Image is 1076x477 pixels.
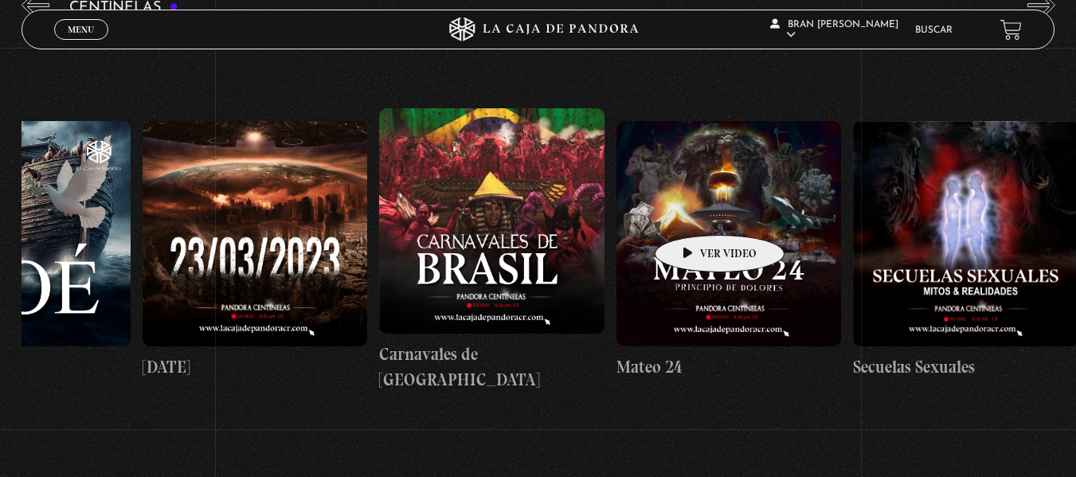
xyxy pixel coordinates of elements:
[1000,18,1022,40] a: View your shopping cart
[143,31,368,470] a: [DATE]
[68,25,94,34] span: Menu
[616,354,842,380] h4: Mateo 24
[616,31,842,470] a: Mateo 24
[915,25,953,35] a: Buscar
[62,38,100,49] span: Cerrar
[379,31,605,470] a: Carnavales de [GEOGRAPHIC_DATA]
[143,354,368,380] h4: [DATE]
[770,20,898,40] span: Bran [PERSON_NAME]
[379,342,605,392] h4: Carnavales de [GEOGRAPHIC_DATA]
